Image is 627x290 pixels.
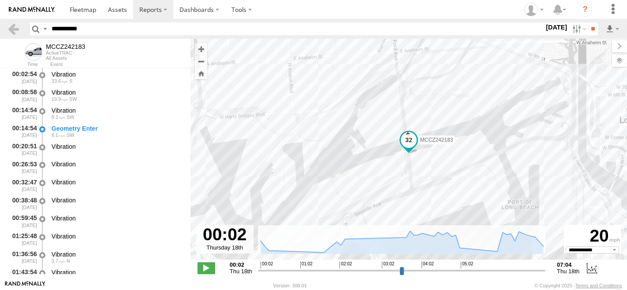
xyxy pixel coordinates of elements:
[52,96,68,102] span: 19.9
[420,137,453,143] span: MCCZ242183
[261,261,273,268] span: 00:02
[7,69,38,85] div: 00:02:54 [DATE]
[52,78,68,84] span: 33.6
[422,261,434,268] span: 04:02
[52,143,182,151] div: Vibration
[50,62,190,67] div: Event
[565,226,620,246] div: 20
[340,261,352,268] span: 02:02
[52,268,182,276] div: Vibration
[52,132,65,138] span: 8.1
[52,160,182,168] div: Vibration
[7,22,20,35] a: Back to previous Page
[7,105,38,121] div: 00:14:54 [DATE]
[195,55,207,67] button: Zoom out
[230,268,252,275] span: Thu 18th Sep 2025
[461,261,473,268] span: 05:02
[575,283,622,288] a: Terms and Conditions
[195,67,207,79] button: Zoom Home
[300,261,313,268] span: 01:02
[52,125,182,132] div: Geometry Enter
[7,195,38,211] div: 00:38:48 [DATE]
[569,22,588,35] label: Search Filter Options
[52,258,65,264] span: 3.7
[52,232,182,240] div: Vibration
[52,88,182,96] div: Vibration
[230,261,252,268] strong: 00:02
[605,22,620,35] label: Export results as...
[69,96,77,102] span: Heading: 245
[52,196,182,204] div: Vibration
[52,214,182,222] div: Vibration
[46,50,86,55] div: ActiveTRAC
[7,177,38,193] div: 00:32:47 [DATE]
[544,22,569,32] label: [DATE]
[7,141,38,158] div: 00:20:51 [DATE]
[52,178,182,186] div: Vibration
[5,281,45,290] a: Visit our Website
[557,261,579,268] strong: 07:04
[52,114,65,120] span: 8.1
[67,258,70,264] span: Heading: 12
[52,250,182,258] div: Vibration
[273,283,307,288] div: Version: 308.01
[534,283,622,288] div: © Copyright 2025 -
[7,231,38,247] div: 01:25:48 [DATE]
[198,262,215,274] label: Play/Stop
[7,159,38,176] div: 00:26:53 [DATE]
[46,43,86,50] div: MCCZ242183 - View Asset History
[7,249,38,265] div: 01:36:56 [DATE]
[41,22,49,35] label: Search Query
[67,132,75,138] span: Heading: 208
[7,123,38,139] div: 00:14:54 [DATE]
[578,3,592,17] i: ?
[7,267,38,283] div: 01:43:54 [DATE]
[7,213,38,229] div: 00:59:45 [DATE]
[7,62,38,67] div: Time
[69,78,72,84] span: Heading: 175
[46,55,86,61] div: All Assets
[52,106,182,114] div: Vibration
[52,70,182,78] div: Vibration
[382,261,394,268] span: 03:02
[557,268,579,275] span: Thu 18th Sep 2025
[7,87,38,103] div: 00:08:58 [DATE]
[67,114,75,120] span: Heading: 208
[9,7,55,13] img: rand-logo.svg
[521,3,547,16] div: Zulema McIntosch
[195,43,207,55] button: Zoom in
